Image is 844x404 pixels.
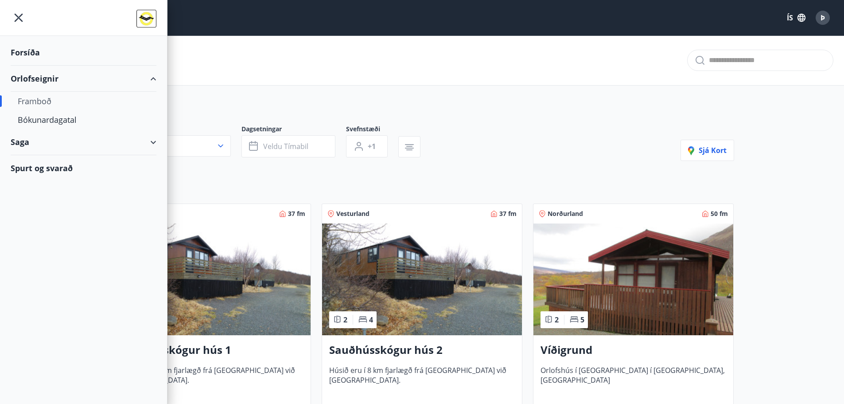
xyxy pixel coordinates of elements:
[241,125,346,135] span: Dagsetningar
[329,342,515,358] h3: Sauðhússkógur hús 2
[548,209,583,218] span: Norðurland
[812,7,833,28] button: Þ
[110,125,241,135] span: Svæði
[111,224,311,335] img: Paella dish
[11,10,27,26] button: menu
[18,110,149,129] div: Bókunardagatal
[541,365,726,395] span: Orlofshús í [GEOGRAPHIC_DATA] í [GEOGRAPHIC_DATA], [GEOGRAPHIC_DATA]
[782,10,810,26] button: ÍS
[288,209,305,218] span: 37 fm
[681,140,734,161] button: Sjá kort
[322,224,522,335] img: Paella dish
[118,365,303,395] span: Húsið eru í 8 km fjarlægð frá [GEOGRAPHIC_DATA] við [GEOGRAPHIC_DATA].
[533,224,733,335] img: Paella dish
[11,129,156,155] div: Saga
[329,365,515,395] span: Húsið eru í 8 km fjarlægð frá [GEOGRAPHIC_DATA] við [GEOGRAPHIC_DATA].
[11,39,156,66] div: Forsíða
[11,155,156,181] div: Spurt og svarað
[580,315,584,325] span: 5
[369,315,373,325] span: 4
[821,13,825,23] span: Þ
[110,135,231,157] button: Allt
[118,342,303,358] h3: Sauðhússkógur hús 1
[136,10,156,27] img: union_logo
[11,66,156,92] div: Orlofseignir
[343,315,347,325] span: 2
[346,125,398,135] span: Svefnstæði
[688,145,727,155] span: Sjá kort
[263,141,308,151] span: Veldu tímabil
[241,135,335,157] button: Veldu tímabil
[368,141,376,151] span: +1
[499,209,517,218] span: 37 fm
[336,209,369,218] span: Vesturland
[541,342,726,358] h3: Víðigrund
[346,135,388,157] button: +1
[711,209,728,218] span: 50 fm
[18,92,149,110] div: Framboð
[555,315,559,325] span: 2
